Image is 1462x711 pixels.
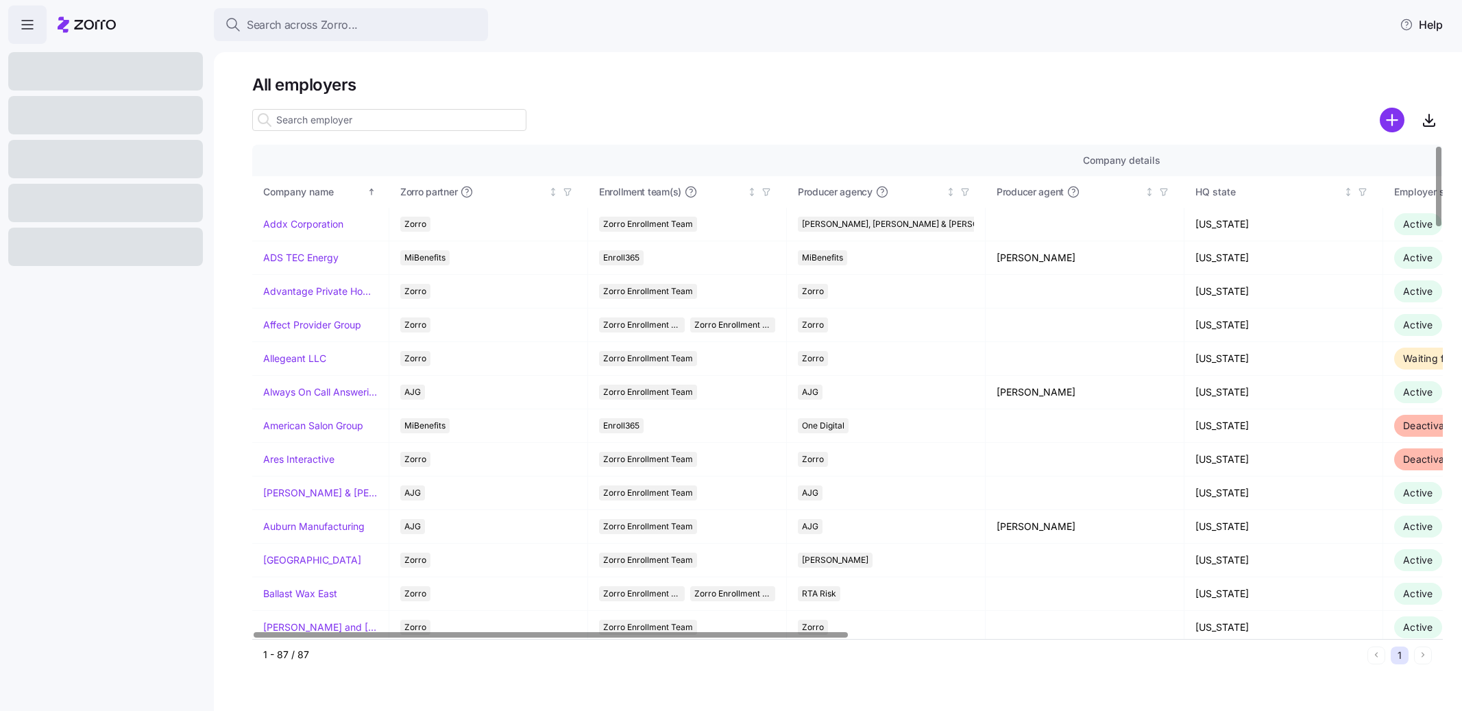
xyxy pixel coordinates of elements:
[404,418,446,433] span: MiBenefits
[1184,208,1383,241] td: [US_STATE]
[247,16,358,34] span: Search across Zorro...
[1403,319,1433,330] span: Active
[802,519,818,534] span: AJG
[1184,275,1383,309] td: [US_STATE]
[252,176,389,208] th: Company nameSorted ascending
[1403,252,1433,263] span: Active
[802,485,818,501] span: AJG
[1403,386,1433,398] span: Active
[1184,577,1383,611] td: [US_STATE]
[404,351,426,366] span: Zorro
[603,385,693,400] span: Zorro Enrollment Team
[263,587,337,601] a: Ballast Wax East
[603,250,639,265] span: Enroll365
[802,385,818,400] span: AJG
[1400,16,1443,33] span: Help
[997,185,1064,199] span: Producer agent
[263,620,378,634] a: [PERSON_NAME] and [PERSON_NAME]'s Furniture
[603,217,693,232] span: Zorro Enrollment Team
[802,586,836,601] span: RTA Risk
[404,553,426,568] span: Zorro
[367,187,376,197] div: Sorted ascending
[1184,309,1383,342] td: [US_STATE]
[946,187,955,197] div: Not sorted
[263,520,365,533] a: Auburn Manufacturing
[214,8,488,41] button: Search across Zorro...
[802,418,844,433] span: One Digital
[1184,477,1383,510] td: [US_STATE]
[400,185,457,199] span: Zorro partner
[389,176,588,208] th: Zorro partnerNot sorted
[802,284,824,299] span: Zorro
[1380,108,1404,132] svg: add icon
[986,241,1184,275] td: [PERSON_NAME]
[603,553,693,568] span: Zorro Enrollment Team
[1184,611,1383,644] td: [US_STATE]
[263,217,343,231] a: Addx Corporation
[603,519,693,534] span: Zorro Enrollment Team
[404,317,426,333] span: Zorro
[1184,510,1383,544] td: [US_STATE]
[599,185,681,199] span: Enrollment team(s)
[1184,176,1383,208] th: HQ stateNot sorted
[263,385,378,399] a: Always On Call Answering Service
[1403,218,1433,230] span: Active
[263,251,339,265] a: ADS TEC Energy
[263,486,378,500] a: [PERSON_NAME] & [PERSON_NAME]'s
[252,109,526,131] input: Search employer
[1184,443,1383,477] td: [US_STATE]
[548,187,558,197] div: Not sorted
[1403,621,1433,633] span: Active
[802,620,824,635] span: Zorro
[263,352,326,365] a: Allegeant LLC
[986,510,1184,544] td: [PERSON_NAME]
[1184,241,1383,275] td: [US_STATE]
[404,452,426,467] span: Zorro
[603,317,681,333] span: Zorro Enrollment Team
[798,185,873,199] span: Producer agency
[787,176,986,208] th: Producer agencyNot sorted
[1391,647,1409,664] button: 1
[263,419,363,433] a: American Salon Group
[1403,453,1460,465] span: Deactivated
[404,250,446,265] span: MiBenefits
[603,418,639,433] span: Enroll365
[802,553,868,568] span: [PERSON_NAME]
[1184,544,1383,577] td: [US_STATE]
[986,376,1184,409] td: [PERSON_NAME]
[603,620,693,635] span: Zorro Enrollment Team
[986,176,1184,208] th: Producer agentNot sorted
[263,553,361,567] a: [GEOGRAPHIC_DATA]
[1414,647,1432,664] button: Next page
[1184,409,1383,443] td: [US_STATE]
[1403,285,1433,297] span: Active
[694,317,772,333] span: Zorro Enrollment Experts
[404,385,421,400] span: AJG
[1403,520,1433,532] span: Active
[694,586,772,601] span: Zorro Enrollment Experts
[404,519,421,534] span: AJG
[802,317,824,333] span: Zorro
[802,217,1015,232] span: [PERSON_NAME], [PERSON_NAME] & [PERSON_NAME]
[263,318,361,332] a: Affect Provider Group
[404,620,426,635] span: Zorro
[1184,342,1383,376] td: [US_STATE]
[588,176,787,208] th: Enrollment team(s)Not sorted
[1184,376,1383,409] td: [US_STATE]
[603,284,693,299] span: Zorro Enrollment Team
[802,351,824,366] span: Zorro
[404,586,426,601] span: Zorro
[603,351,693,366] span: Zorro Enrollment Team
[1403,420,1460,431] span: Deactivated
[1343,187,1353,197] div: Not sorted
[1403,487,1433,498] span: Active
[1195,184,1341,200] div: HQ state
[1403,588,1433,599] span: Active
[404,485,421,501] span: AJG
[1145,187,1154,197] div: Not sorted
[263,648,1362,662] div: 1 - 87 / 87
[603,452,693,467] span: Zorro Enrollment Team
[404,284,426,299] span: Zorro
[747,187,757,197] div: Not sorted
[1389,11,1454,38] button: Help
